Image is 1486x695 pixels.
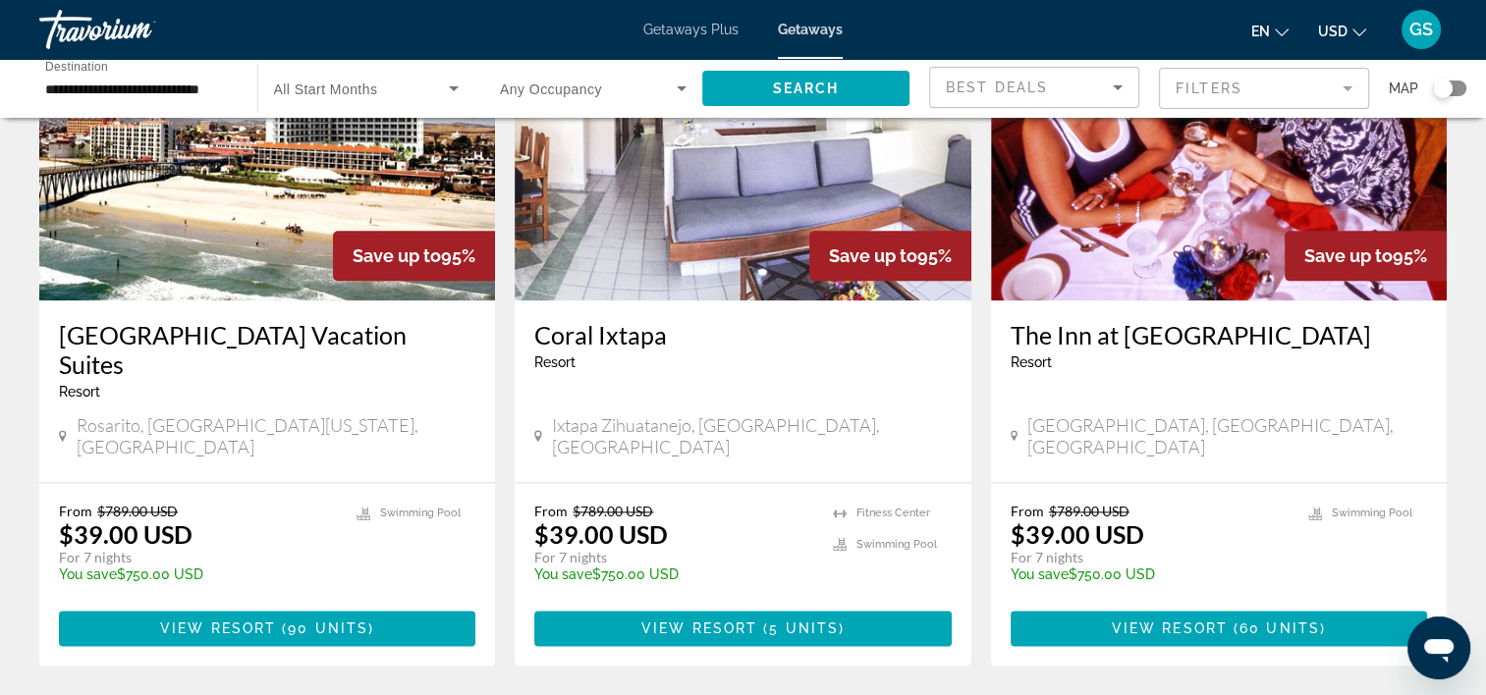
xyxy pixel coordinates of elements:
span: Save up to [829,245,917,266]
button: Search [702,71,910,106]
span: From [1011,503,1044,519]
span: Ixtapa Zihuatanejo, [GEOGRAPHIC_DATA], [GEOGRAPHIC_DATA] [552,414,951,457]
p: For 7 nights [59,549,337,566]
span: ( ) [1228,620,1326,636]
span: [GEOGRAPHIC_DATA], [GEOGRAPHIC_DATA], [GEOGRAPHIC_DATA] [1027,414,1427,457]
span: You save [59,566,117,582]
span: GS [1409,20,1433,39]
span: You save [1011,566,1069,582]
a: Getaways [778,22,843,37]
button: Change currency [1318,17,1366,45]
span: Save up to [353,245,441,266]
span: You save [534,566,592,582]
p: $750.00 USD [59,566,337,582]
button: View Resort(90 units) [59,611,475,646]
span: Best Deals [946,80,1048,95]
a: Getaways Plus [643,22,739,37]
span: USD [1318,24,1348,39]
span: Any Occupancy [500,81,602,97]
a: [GEOGRAPHIC_DATA] Vacation Suites [59,320,475,379]
div: 95% [1285,231,1447,281]
button: Change language [1251,17,1289,45]
span: ( ) [276,620,374,636]
span: Destination [45,60,108,73]
span: From [59,503,92,519]
p: For 7 nights [534,549,812,566]
p: $750.00 USD [1011,566,1289,582]
p: $39.00 USD [1011,519,1144,549]
span: Search [772,80,839,96]
a: The Inn at [GEOGRAPHIC_DATA] [1011,320,1427,349]
button: Filter [1159,67,1369,110]
span: 5 units [769,620,839,636]
button: User Menu [1396,9,1447,50]
p: $39.00 USD [534,519,668,549]
mat-select: Sort by [946,76,1123,99]
span: From [534,503,568,519]
span: Swimming Pool [380,507,461,519]
span: $789.00 USD [1049,503,1129,519]
span: en [1251,24,1270,39]
span: $789.00 USD [97,503,178,519]
a: Coral Ixtapa [534,320,951,349]
span: $789.00 USD [573,503,653,519]
iframe: Button to launch messaging window [1407,616,1470,679]
span: View Resort [1112,620,1228,636]
span: Swimming Pool [856,538,937,551]
span: Resort [59,384,100,400]
a: Travorium [39,4,236,55]
div: 95% [333,231,495,281]
span: Swimming Pool [1332,507,1412,519]
span: All Start Months [274,81,378,97]
span: Rosarito, [GEOGRAPHIC_DATA][US_STATE], [GEOGRAPHIC_DATA] [77,414,476,457]
span: Save up to [1304,245,1393,266]
span: Resort [534,354,576,370]
p: For 7 nights [1011,549,1289,566]
span: Fitness Center [856,507,930,519]
button: View Resort(60 units) [1011,611,1427,646]
span: View Resort [641,620,757,636]
span: Map [1389,75,1418,102]
span: 60 units [1239,620,1320,636]
p: $39.00 USD [59,519,193,549]
p: $750.00 USD [534,566,812,582]
button: View Resort(5 units) [534,611,951,646]
span: 90 units [288,620,368,636]
span: Resort [1011,354,1052,370]
div: 95% [809,231,971,281]
span: View Resort [160,620,276,636]
span: ( ) [757,620,845,636]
